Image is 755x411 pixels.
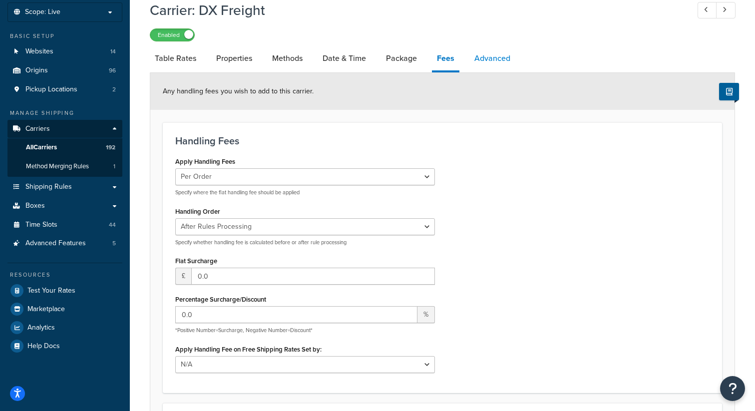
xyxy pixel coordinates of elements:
span: Marketplace [27,305,65,314]
a: Fees [432,46,459,72]
a: Test Your Rates [7,282,122,300]
span: Carriers [25,125,50,133]
a: Shipping Rules [7,178,122,196]
a: Pickup Locations2 [7,80,122,99]
span: Boxes [25,202,45,210]
span: Test Your Rates [27,287,75,295]
li: Carriers [7,120,122,177]
span: All Carriers [26,143,57,152]
a: Method Merging Rules1 [7,157,122,176]
p: Specify where the flat handling fee should be applied [175,189,435,196]
button: Show Help Docs [719,83,739,100]
span: Any handling fees you wish to add to this carrier. [163,86,314,96]
a: Previous Record [698,2,717,18]
a: AllCarriers192 [7,138,122,157]
span: Analytics [27,324,55,332]
span: Pickup Locations [25,85,77,94]
span: Time Slots [25,221,57,229]
p: *Positive Number=Surcharge, Negative Number=Discount* [175,327,435,334]
label: Handling Order [175,208,220,215]
a: Analytics [7,319,122,337]
a: Help Docs [7,337,122,355]
a: Table Rates [150,46,201,70]
p: Specify whether handling fee is calculated before or after rule processing [175,239,435,246]
a: Properties [211,46,257,70]
li: Method Merging Rules [7,157,122,176]
span: Websites [25,47,53,56]
li: Advanced Features [7,234,122,253]
span: 192 [106,143,115,152]
label: Flat Surcharge [175,257,217,265]
a: Advanced Features5 [7,234,122,253]
span: Method Merging Rules [26,162,89,171]
span: % [417,306,435,323]
label: Percentage Surcharge/Discount [175,296,266,303]
div: Basic Setup [7,32,122,40]
a: Time Slots44 [7,216,122,234]
a: Websites14 [7,42,122,61]
li: Pickup Locations [7,80,122,99]
li: Websites [7,42,122,61]
div: Manage Shipping [7,109,122,117]
span: 96 [109,66,116,75]
span: 14 [110,47,116,56]
a: Methods [267,46,308,70]
a: Carriers [7,120,122,138]
a: Marketplace [7,300,122,318]
a: Advanced [469,46,515,70]
div: Resources [7,271,122,279]
span: 1 [113,162,115,171]
span: Shipping Rules [25,183,72,191]
span: 44 [109,221,116,229]
a: Boxes [7,197,122,215]
a: Next Record [716,2,736,18]
label: Apply Handling Fees [175,158,235,165]
a: Package [381,46,422,70]
li: Origins [7,61,122,80]
span: Help Docs [27,342,60,351]
span: 5 [112,239,116,248]
button: Open Resource Center [720,376,745,401]
span: Origins [25,66,48,75]
label: Apply Handling Fee on Free Shipping Rates Set by: [175,346,322,353]
a: Date & Time [318,46,371,70]
li: Time Slots [7,216,122,234]
h3: Handling Fees [175,135,710,146]
span: 2 [112,85,116,94]
span: £ [175,268,191,285]
a: Origins96 [7,61,122,80]
h1: Carrier: DX Freight [150,0,679,20]
span: Scope: Live [25,8,60,16]
label: Enabled [150,29,194,41]
span: Advanced Features [25,239,86,248]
